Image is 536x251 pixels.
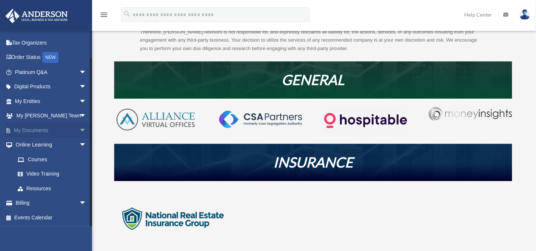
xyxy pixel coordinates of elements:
[140,28,486,53] p: Therefore, [PERSON_NAME] Advisors is not responsible for, and expressly disclaims all liability f...
[324,107,407,134] img: Logo-transparent-dark
[79,79,94,95] span: arrow_drop_down
[282,71,345,88] em: GENERAL
[42,52,59,63] div: NEW
[5,65,98,79] a: Platinum Q&Aarrow_drop_down
[5,210,98,225] a: Events Calendar
[519,9,530,20] img: User Pic
[5,109,98,123] a: My [PERSON_NAME] Teamarrow_drop_down
[114,107,197,132] img: AVO-logo-1-color
[5,79,98,94] a: Digital Productsarrow_drop_down
[5,94,98,109] a: My Entitiesarrow_drop_down
[5,50,98,65] a: Order StatusNEW
[79,196,94,211] span: arrow_drop_down
[123,10,131,18] i: search
[79,123,94,138] span: arrow_drop_down
[79,109,94,124] span: arrow_drop_down
[5,123,98,138] a: My Documentsarrow_drop_down
[99,10,108,19] i: menu
[10,181,94,196] a: Resources
[219,111,302,128] img: CSA-partners-Formerly-Cost-Segregation-Authority
[5,35,98,50] a: Tax Organizers
[273,153,353,170] em: INSURANCE
[79,94,94,109] span: arrow_drop_down
[5,196,98,211] a: Billingarrow_drop_down
[3,9,70,23] img: Anderson Advisors Platinum Portal
[79,138,94,153] span: arrow_drop_down
[10,167,98,181] a: Video Training
[10,152,98,167] a: Courses
[114,190,232,248] img: logo-nreig
[429,107,512,121] img: Money-Insights-Logo-Silver NEW
[79,65,94,80] span: arrow_drop_down
[5,138,98,152] a: Online Learningarrow_drop_down
[99,13,108,19] a: menu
